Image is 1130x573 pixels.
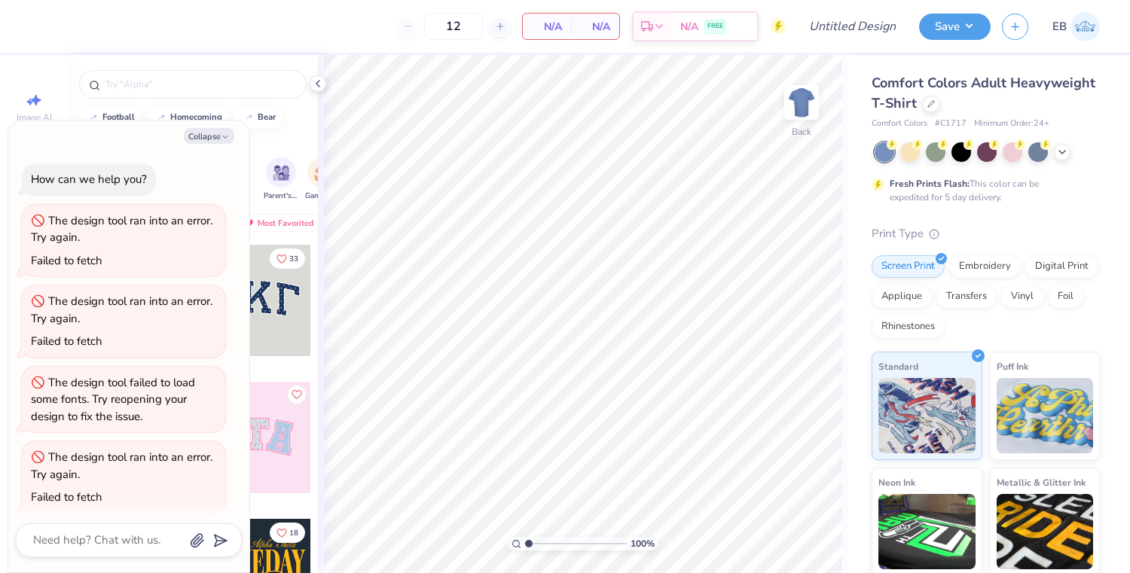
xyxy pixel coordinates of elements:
img: Standard [878,378,976,453]
button: filter button [305,157,340,202]
div: The design tool ran into an error. Try again. [31,450,212,482]
span: Comfort Colors Adult Heavyweight T-Shirt [872,74,1095,112]
div: Applique [872,285,932,308]
a: EB [1052,12,1100,41]
div: This color can be expedited for 5 day delivery. [890,177,1075,204]
img: Metallic & Glitter Ink [997,494,1094,569]
div: Vinyl [1001,285,1043,308]
span: Parent's Weekend [264,190,298,202]
span: Puff Ink [997,358,1028,374]
span: 33 [289,255,298,263]
div: The design tool ran into an error. Try again. [31,213,212,245]
span: Image AI [17,111,52,123]
button: Like [270,248,305,269]
div: Foil [1048,285,1083,308]
button: Collapse [184,128,234,144]
span: Comfort Colors [872,117,927,130]
div: Back [792,125,811,139]
div: Transfers [936,285,997,308]
input: Try "Alpha" [104,77,297,92]
div: homecoming [170,113,222,121]
div: Failed to fetch [31,334,102,349]
button: Like [288,386,306,404]
div: How can we help you? [31,172,147,187]
span: N/A [532,19,562,35]
div: football [102,113,135,121]
span: Metallic & Glitter Ink [997,474,1086,490]
img: Game Day Image [314,164,331,181]
img: Back [786,87,817,117]
span: # C1717 [935,117,967,130]
button: bear [234,106,282,129]
div: The design tool failed to load some fonts. Try reopening your design to fix the issue. [31,375,195,424]
span: Neon Ink [878,474,915,490]
div: Rhinestones [872,315,945,338]
span: 100 % [631,537,655,550]
div: filter for Game Day [305,157,340,202]
img: Parent's Weekend Image [273,164,290,181]
button: Save [919,14,991,40]
div: Screen Print [872,255,945,278]
button: Like [270,523,305,543]
button: homecoming [147,106,229,129]
span: FREE [707,21,723,32]
span: Minimum Order: 24 + [974,117,1049,130]
img: Puff Ink [997,378,1094,453]
span: N/A [680,19,698,35]
div: bear [258,113,276,121]
img: Emily Breit [1070,12,1100,41]
strong: Fresh Prints Flash: [890,178,970,190]
div: Most Favorited [236,214,321,232]
div: Failed to fetch [31,489,102,504]
div: Embroidery [949,255,1021,278]
img: trend_line.gif [155,113,167,122]
div: Digital Print [1025,255,1098,278]
span: N/A [580,19,610,35]
img: trend_line.gif [87,113,99,122]
span: Game Day [305,190,340,202]
div: Failed to fetch [31,253,102,268]
span: EB [1052,18,1067,35]
button: filter button [264,157,298,202]
span: Standard [878,358,918,374]
div: The design tool ran into an error. Try again. [31,294,212,326]
div: Print Type [872,225,1100,242]
input: – – [424,13,483,40]
div: filter for Parent's Weekend [264,157,298,202]
img: Neon Ink [878,494,976,569]
button: football [79,106,142,129]
span: 18 [289,529,298,537]
input: Untitled Design [797,11,908,41]
img: trend_line.gif [243,113,255,122]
